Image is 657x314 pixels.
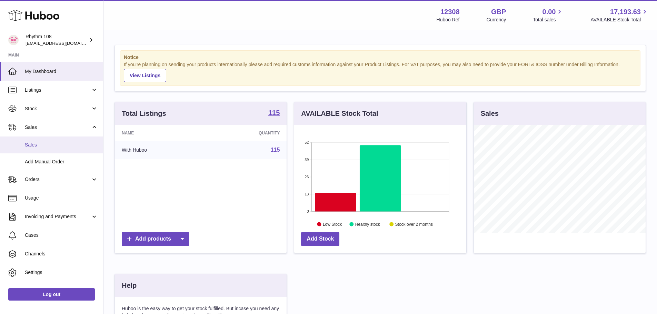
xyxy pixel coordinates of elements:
[206,125,287,141] th: Quantity
[533,7,564,23] a: 0.00 Total sales
[437,17,460,23] div: Huboo Ref
[307,209,309,213] text: 0
[305,158,309,162] text: 39
[542,7,556,17] span: 0.00
[268,109,280,116] strong: 115
[115,141,206,159] td: With Huboo
[323,222,342,226] text: Low Stock
[590,7,649,23] a: 17,193.63 AVAILABLE Stock Total
[25,232,98,239] span: Cases
[305,192,309,196] text: 13
[25,269,98,276] span: Settings
[440,7,460,17] strong: 12308
[26,33,88,47] div: Rhythm 108
[124,69,166,82] a: View Listings
[271,147,280,153] a: 115
[487,17,506,23] div: Currency
[8,35,19,45] img: internalAdmin-12308@internal.huboo.com
[25,213,91,220] span: Invoicing and Payments
[481,109,499,118] h3: Sales
[25,176,91,183] span: Orders
[305,140,309,144] text: 52
[25,87,91,93] span: Listings
[268,109,280,118] a: 115
[301,109,378,118] h3: AVAILABLE Stock Total
[25,68,98,75] span: My Dashboard
[122,232,189,246] a: Add products
[590,17,649,23] span: AVAILABLE Stock Total
[25,124,91,131] span: Sales
[25,251,98,257] span: Channels
[115,125,206,141] th: Name
[8,288,95,301] a: Log out
[25,142,98,148] span: Sales
[610,7,641,17] span: 17,193.63
[26,40,101,46] span: [EMAIL_ADDRESS][DOMAIN_NAME]
[305,175,309,179] text: 26
[25,195,98,201] span: Usage
[122,281,137,290] h3: Help
[301,232,339,246] a: Add Stock
[124,54,637,61] strong: Notice
[25,105,91,112] span: Stock
[395,222,433,226] text: Stock over 2 months
[122,109,166,118] h3: Total Listings
[124,61,637,82] div: If you're planning on sending your products internationally please add required customs informati...
[25,159,98,165] span: Add Manual Order
[355,222,380,226] text: Healthy stock
[533,17,564,23] span: Total sales
[491,7,506,17] strong: GBP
